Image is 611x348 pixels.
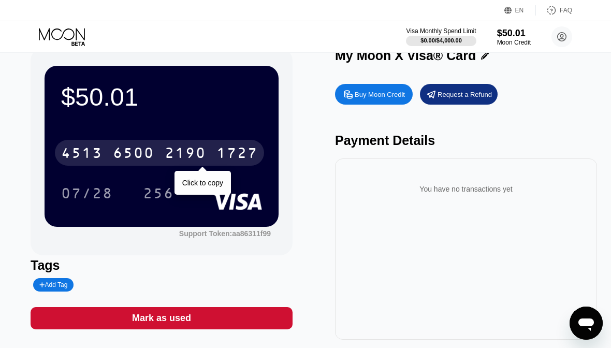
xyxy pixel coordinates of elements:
div: $50.01Moon Credit [497,28,531,46]
div: FAQ [560,7,572,14]
div: Mark as used [31,307,293,329]
div: Buy Moon Credit [355,90,405,99]
div: 4513 [61,146,103,163]
div: EN [515,7,524,14]
div: Visa Monthly Spend Limit [406,27,476,35]
div: 07/28 [53,180,121,206]
div: 2190 [165,146,206,163]
div: Support Token:aa86311f99 [179,229,271,238]
div: FAQ [536,5,572,16]
div: Payment Details [335,133,597,148]
div: $0.00 / $4,000.00 [420,37,462,44]
div: Add Tag [39,281,67,288]
div: 6500 [113,146,154,163]
div: Request a Refund [438,90,492,99]
div: 4513650021901727 [55,140,264,166]
div: My Moon X Visa® Card [335,48,476,63]
div: Tags [31,258,293,273]
div: $50.01 [61,82,262,111]
div: Click to copy [182,179,223,187]
div: 1727 [216,146,258,163]
div: 256 [143,186,174,203]
div: Visa Monthly Spend Limit$0.00/$4,000.00 [406,27,476,46]
div: $50.01 [497,28,531,39]
div: EN [504,5,536,16]
div: Mark as used [132,312,191,324]
div: You have no transactions yet [343,175,589,204]
div: 256 [135,180,182,206]
div: Support Token: aa86311f99 [179,229,271,238]
div: Buy Moon Credit [335,84,413,105]
div: 07/28 [61,186,113,203]
div: Request a Refund [420,84,498,105]
div: Moon Credit [497,39,531,46]
div: Add Tag [33,278,74,292]
iframe: Button to launch messaging window [570,307,603,340]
